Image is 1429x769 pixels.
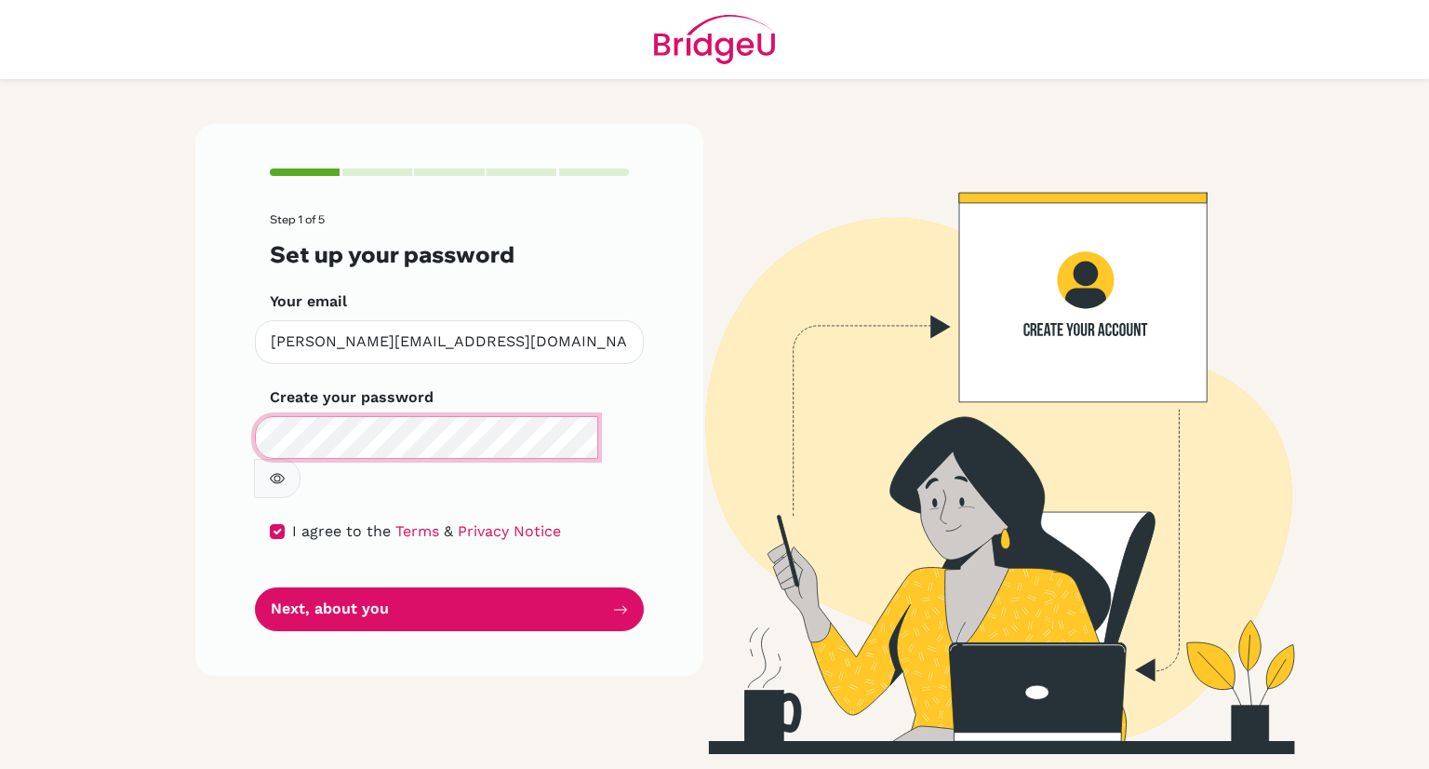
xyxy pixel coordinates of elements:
h3: Set up your password [270,241,629,268]
span: I agree to the [292,522,391,540]
a: Privacy Notice [458,522,561,540]
input: Insert your email* [255,320,644,364]
span: & [444,522,453,540]
span: Step 1 of 5 [270,212,325,226]
a: Terms [395,522,439,540]
button: Next, about you [255,587,644,631]
label: Your email [270,290,347,313]
label: Create your password [270,386,434,409]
